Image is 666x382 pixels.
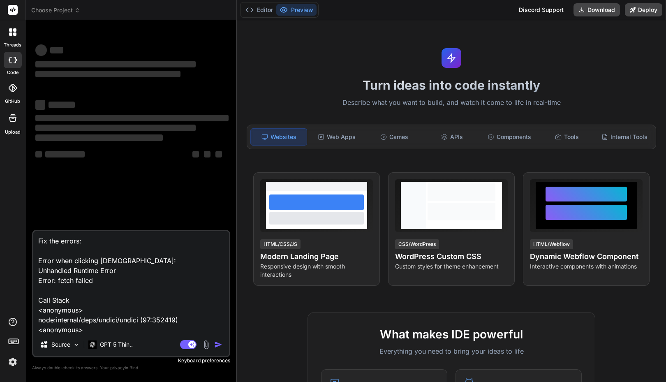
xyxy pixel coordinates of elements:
[276,4,317,16] button: Preview
[51,340,70,349] p: Source
[35,134,163,141] span: ‌
[110,365,125,370] span: privacy
[366,128,422,146] div: Games
[35,125,196,131] span: ‌
[530,251,643,262] h4: Dynamic Webflow Component
[242,97,661,108] p: Describe what you want to build, and watch it come to life in real-time
[35,115,229,121] span: ‌
[32,364,230,372] p: Always double-check its answers. Your in Bind
[100,340,133,349] p: GPT 5 Thin..
[514,3,569,16] div: Discord Support
[309,128,365,146] div: Web Apps
[242,4,276,16] button: Editor
[215,151,222,157] span: ‌
[242,78,661,93] h1: Turn ideas into code instantly
[204,151,210,157] span: ‌
[201,340,211,350] img: attachment
[321,346,582,356] p: Everything you need to bring your ideas to life
[395,239,439,249] div: CSS/WordPress
[539,128,595,146] div: Tools
[573,3,620,16] button: Download
[73,341,80,348] img: Pick Models
[35,61,196,67] span: ‌
[7,69,18,76] label: code
[192,151,199,157] span: ‌
[395,251,508,262] h4: WordPress Custom CSS
[5,129,21,136] label: Upload
[35,100,45,110] span: ‌
[530,262,643,271] p: Interactive components with animations
[260,239,301,249] div: HTML/CSS/JS
[260,251,373,262] h4: Modern Landing Page
[33,231,229,333] textarea: Fix the errors: Error when clicking [DEMOGRAPHIC_DATA]: Unhandled Runtime Error Error: fetch fail...
[31,6,80,14] span: Choose Project
[35,71,180,77] span: ‌
[530,239,573,249] div: HTML/Webflow
[50,47,63,53] span: ‌
[88,340,97,348] img: GPT 5 Thinking High
[35,44,47,56] span: ‌
[6,355,20,369] img: settings
[321,326,582,343] h2: What makes IDE powerful
[4,42,21,49] label: threads
[32,357,230,364] p: Keyboard preferences
[625,3,662,16] button: Deploy
[214,340,222,349] img: icon
[35,151,42,157] span: ‌
[424,128,480,146] div: APIs
[395,262,508,271] p: Custom styles for theme enhancement
[45,151,85,157] span: ‌
[49,102,75,108] span: ‌
[260,262,373,279] p: Responsive design with smooth interactions
[481,128,537,146] div: Components
[250,128,307,146] div: Websites
[597,128,652,146] div: Internal Tools
[5,98,20,105] label: GitHub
